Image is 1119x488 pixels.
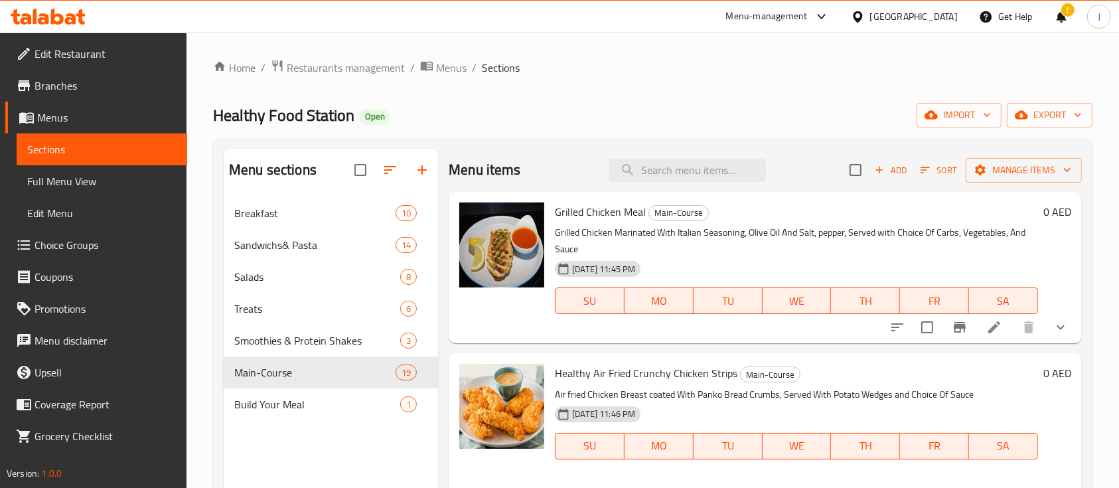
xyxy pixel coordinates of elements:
[17,165,187,197] a: Full Menu View
[459,364,544,449] img: Healthy Air Fried Crunchy Chicken Strips
[1098,9,1100,24] span: J
[346,156,374,184] span: Select all sections
[5,293,187,325] a: Promotions
[7,465,39,482] span: Version:
[472,60,477,76] li: /
[35,46,177,62] span: Edit Restaurant
[869,160,912,181] button: Add
[5,357,187,388] a: Upsell
[555,224,1038,258] p: Grilled Chicken Marinated With Italian Seasoning, Olive Oil And Salt, pepper, Served with Choice ...
[944,311,976,343] button: Branch-specific-item
[974,436,1033,455] span: SA
[234,237,396,253] span: Sandwichs& Pasta
[5,70,187,102] a: Branches
[229,160,317,180] h2: Menu sections
[35,301,177,317] span: Promotions
[35,237,177,253] span: Choice Groups
[224,325,438,357] div: Smoothies & Protein Shakes3
[396,239,416,252] span: 14
[900,287,969,314] button: FR
[917,103,1002,127] button: import
[360,109,390,125] div: Open
[401,398,416,411] span: 1
[213,60,256,76] a: Home
[396,207,416,220] span: 10
[234,396,400,412] div: Build Your Meal
[648,205,709,221] div: Main-Course
[561,291,619,311] span: SU
[927,107,991,123] span: import
[401,271,416,284] span: 8
[224,197,438,229] div: Breakfast10
[400,333,417,349] div: items
[396,365,417,380] div: items
[966,158,1082,183] button: Manage items
[271,59,405,76] a: Restaurants management
[396,366,416,379] span: 19
[1043,364,1071,382] h6: 0 AED
[37,110,177,125] span: Menus
[831,433,900,459] button: TH
[763,433,832,459] button: WE
[224,293,438,325] div: Treats6
[881,311,913,343] button: sort-choices
[1043,203,1071,221] h6: 0 AED
[35,396,177,412] span: Coverage Report
[5,261,187,293] a: Coupons
[5,420,187,452] a: Grocery Checklist
[5,388,187,420] a: Coverage Report
[27,205,177,221] span: Edit Menu
[17,197,187,229] a: Edit Menu
[1045,311,1077,343] button: show more
[482,60,520,76] span: Sections
[974,291,1033,311] span: SA
[555,386,1038,403] p: Air fried Chicken Breast coated With Panko Bread Crumbs, Served With Potato Wedges and Choice Of ...
[630,291,688,311] span: MO
[555,202,646,222] span: Grilled Chicken Meal
[873,163,909,178] span: Add
[234,269,400,285] div: Salads
[400,301,417,317] div: items
[1013,311,1045,343] button: delete
[224,357,438,388] div: Main-Course19
[768,436,826,455] span: WE
[17,133,187,165] a: Sections
[35,365,177,380] span: Upsell
[699,291,757,311] span: TU
[740,366,800,382] div: Main-Course
[401,303,416,315] span: 6
[234,365,396,380] span: Main-Course
[555,363,737,383] span: Healthy Air Fried Crunchy Chicken Strips
[35,428,177,444] span: Grocery Checklist
[900,433,969,459] button: FR
[5,325,187,357] a: Menu disclaimer
[35,333,177,349] span: Menu disclaimer
[969,287,1038,314] button: SA
[694,287,763,314] button: TU
[869,160,912,181] span: Add item
[561,436,619,455] span: SU
[5,102,187,133] a: Menus
[763,287,832,314] button: WE
[649,205,708,220] span: Main-Course
[1053,319,1069,335] svg: Show Choices
[986,319,1002,335] a: Edit menu item
[213,59,1092,76] nav: breadcrumb
[449,160,521,180] h2: Menu items
[27,141,177,157] span: Sections
[234,301,400,317] span: Treats
[905,436,964,455] span: FR
[224,229,438,261] div: Sandwichs& Pasta14
[555,287,625,314] button: SU
[842,156,869,184] span: Select section
[5,38,187,70] a: Edit Restaurant
[224,192,438,426] nav: Menu sections
[400,396,417,412] div: items
[831,287,900,314] button: TH
[234,333,400,349] span: Smoothies & Protein Shakes
[1017,107,1082,123] span: export
[630,436,688,455] span: MO
[567,408,640,420] span: [DATE] 11:46 PM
